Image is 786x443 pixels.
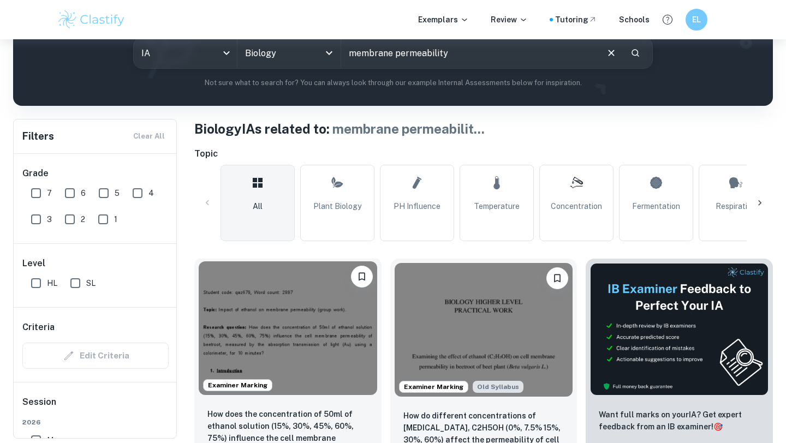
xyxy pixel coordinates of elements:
[22,343,169,369] div: Criteria filters are unavailable when searching by topic
[491,14,528,26] p: Review
[22,321,55,334] h6: Criteria
[57,9,126,31] img: Clastify logo
[394,200,440,212] span: pH Influence
[22,417,169,427] span: 2026
[313,200,361,212] span: Plant Biology
[47,277,57,289] span: HL
[204,380,272,390] span: Examiner Marking
[86,277,96,289] span: SL
[194,119,773,139] h1: Biology IAs related to:
[619,14,650,26] a: Schools
[332,121,485,136] span: membrane permeabilit ...
[546,267,568,289] button: Bookmark
[590,263,769,396] img: Thumbnail
[253,200,263,212] span: All
[22,167,169,180] h6: Grade
[395,263,573,397] img: Biology IA example thumbnail: How do different concentrations of ethan
[351,266,373,288] button: Bookmark
[626,44,645,62] button: Search
[22,77,764,88] p: Not sure what to search for? You can always look through our example Internal Assessments below f...
[81,213,85,225] span: 2
[716,200,756,212] span: Respiration
[22,396,169,417] h6: Session
[400,382,468,392] span: Examiner Marking
[22,129,54,144] h6: Filters
[321,45,337,61] button: Open
[341,38,597,68] input: E.g. photosynthesis, coffee and protein, HDI and diabetes...
[81,187,86,199] span: 6
[632,200,680,212] span: Fermentation
[418,14,469,26] p: Exemplars
[115,187,120,199] span: 5
[148,187,154,199] span: 4
[555,14,597,26] a: Tutoring
[686,9,707,31] button: EL
[713,422,723,431] span: 🎯
[114,213,117,225] span: 1
[47,187,52,199] span: 7
[599,409,760,433] p: Want full marks on your IA ? Get expert feedback from an IB examiner!
[199,261,377,395] img: Biology IA example thumbnail: How does the concentration of 50ml of et
[47,213,52,225] span: 3
[690,14,703,26] h6: EL
[22,257,169,270] h6: Level
[473,381,523,393] div: Starting from the May 2025 session, the Biology IA requirements have changed. It's OK to refer to...
[551,200,602,212] span: Concentration
[601,43,622,63] button: Clear
[474,200,520,212] span: Temperature
[473,381,523,393] span: Old Syllabus
[134,38,237,68] div: IA
[194,147,773,160] h6: Topic
[658,10,677,29] button: Help and Feedback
